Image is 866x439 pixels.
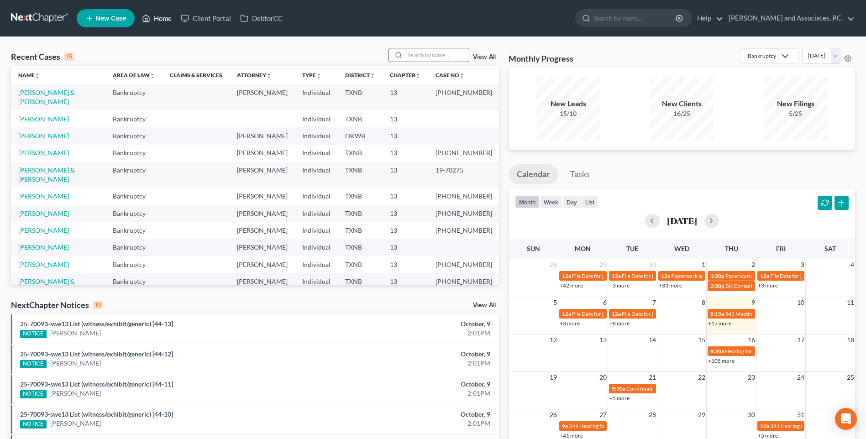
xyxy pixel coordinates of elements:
a: +42 more [560,282,583,289]
a: Typeunfold_more [302,72,321,78]
td: Bankruptcy [105,162,163,188]
span: 12a [612,310,621,317]
span: 7 [651,297,657,308]
span: 9 [751,297,756,308]
i: unfold_more [316,73,321,78]
td: 19-70275 [428,162,499,188]
td: [PHONE_NUMBER] [428,273,499,299]
span: File Date for [PERSON_NAME][GEOGRAPHIC_DATA] [622,310,750,317]
td: TXNB [338,205,383,222]
div: 16/25 [650,109,714,118]
td: [PERSON_NAME] [230,127,295,144]
div: 15/10 [536,109,600,118]
span: 27 [598,409,608,420]
td: 13 [383,162,428,188]
a: [PERSON_NAME] [18,149,69,157]
td: Individual [295,110,338,127]
a: +5 more [758,432,778,439]
td: Individual [295,205,338,222]
span: 31 [796,409,805,420]
div: NOTICE [20,420,47,429]
td: Bankruptcy [105,127,163,144]
a: 25-70093-swe13 List (witness/exhibit/generic) [44-11] [20,380,173,388]
span: 2 [751,259,756,270]
span: 8 [701,297,706,308]
span: 12a [562,272,571,279]
span: Wed [674,245,689,252]
div: 10 [93,301,103,309]
a: [PERSON_NAME] & [PERSON_NAME] [18,277,75,294]
a: Chapterunfold_more [390,72,421,78]
th: Claims & Services [163,66,230,84]
a: [PERSON_NAME] [18,226,69,234]
a: +105 more [708,357,735,364]
td: Bankruptcy [105,239,163,256]
td: TXNB [338,222,383,239]
span: 12a [661,272,670,279]
a: Attorneyunfold_more [237,72,272,78]
a: [PERSON_NAME] [50,419,101,428]
a: View All [473,54,496,60]
span: File Date for [PERSON_NAME] [572,272,645,279]
span: Sat [824,245,836,252]
span: 30 [648,259,657,270]
td: Bankruptcy [105,273,163,299]
td: OKWB [338,127,383,144]
span: 17 [796,334,805,345]
a: DebtorCC [236,10,287,26]
td: Bankruptcy [105,84,163,110]
span: Paperwork appt for [PERSON_NAME] [725,272,816,279]
td: [PERSON_NAME] [230,162,295,188]
a: [PERSON_NAME] [18,132,69,140]
span: BK Consult for [PERSON_NAME], Van [725,282,816,289]
a: [PERSON_NAME] & [PERSON_NAME] [18,166,75,183]
div: Open Intercom Messenger [835,408,857,430]
a: +41 more [560,432,583,439]
div: New Clients [650,99,714,109]
input: Search by name... [405,48,469,62]
span: Fri [776,245,786,252]
a: +8 more [609,320,630,327]
td: 13 [383,188,428,204]
span: 30 [747,409,756,420]
span: 11 [846,297,855,308]
span: 9a [562,423,568,429]
td: Bankruptcy [105,256,163,273]
td: 13 [383,273,428,299]
a: Help [693,10,723,26]
a: [PERSON_NAME] [18,115,69,123]
button: week [540,196,562,208]
a: +33 more [659,282,682,289]
span: 3 [800,259,805,270]
td: Individual [295,127,338,144]
div: October, 9 [340,319,490,329]
a: [PERSON_NAME] [50,359,101,368]
td: Individual [295,239,338,256]
div: NextChapter Notices [11,299,103,310]
td: Individual [295,188,338,204]
a: View All [473,302,496,308]
a: Area of Lawunfold_more [113,72,155,78]
td: [PHONE_NUMBER] [428,84,499,110]
span: Tue [626,245,638,252]
td: [PERSON_NAME] [230,188,295,204]
div: New Leads [536,99,600,109]
a: +3 more [560,320,580,327]
a: [PERSON_NAME] [50,329,101,338]
td: [PHONE_NUMBER] [428,205,499,222]
span: 28 [549,259,558,270]
a: [PERSON_NAME] [18,209,69,217]
a: Tasks [562,164,598,184]
div: 2:01PM [340,359,490,368]
span: File Date for [PERSON_NAME] [770,272,843,279]
a: 25-70093-swe13 List (witness/exhibit/generic) [44-10] [20,410,173,418]
td: TXNB [338,239,383,256]
h2: [DATE] [667,216,697,225]
span: Thu [725,245,738,252]
span: 9:30a [612,385,625,392]
span: 29 [697,409,706,420]
div: October, 9 [340,410,490,419]
span: 1 [701,259,706,270]
a: [PERSON_NAME] [50,389,101,398]
td: 13 [383,84,428,110]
